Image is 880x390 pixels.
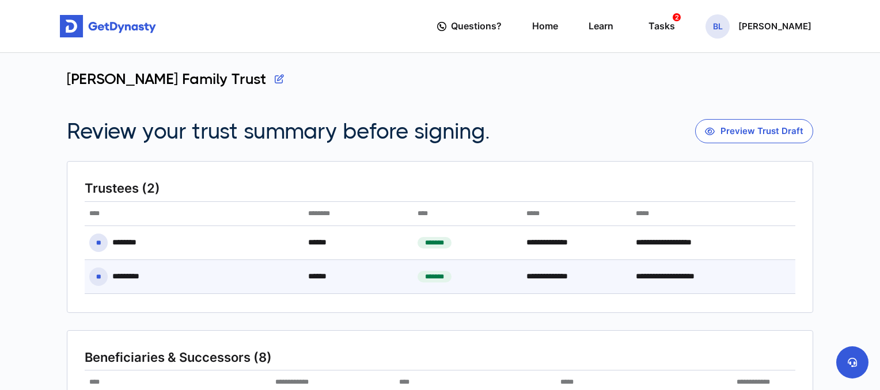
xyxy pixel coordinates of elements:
[648,16,675,37] div: Tasks
[673,13,681,21] span: 2
[738,22,811,31] p: [PERSON_NAME]
[60,15,156,38] img: Get started for free with Dynasty Trust Company
[705,14,811,39] button: BL[PERSON_NAME]
[437,10,502,43] a: Questions?
[67,70,813,105] div: [PERSON_NAME] Family Trust
[451,16,502,37] span: Questions?
[85,349,272,366] span: Beneficiaries & Successors (8)
[85,180,160,197] span: Trustees (2)
[589,10,613,43] a: Learn
[705,14,730,39] span: BL
[67,118,490,144] h2: Review your trust summary before signing.
[532,10,558,43] a: Home
[644,10,675,43] a: Tasks2
[695,119,813,143] button: Preview Trust Draft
